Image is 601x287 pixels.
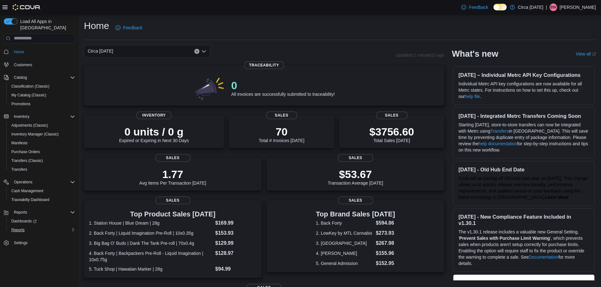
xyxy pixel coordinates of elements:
[11,149,40,154] span: Purchase Orders
[458,81,589,100] p: Individual Metrc API key configurations are now available for all Metrc states. For instructions ...
[89,250,213,263] dt: 4. Back Forty | Backpackers Pre-Roll - Liquid Imagination | 10x0.75g
[6,100,78,108] button: Promotions
[529,255,558,260] a: Documentation
[113,21,145,34] a: Feedback
[369,125,414,143] div: Total Sales [DATE]
[11,167,27,172] span: Transfers
[123,25,142,31] span: Feedback
[13,4,41,10] img: Cova
[9,91,75,99] span: My Catalog (Classic)
[9,217,75,225] span: Dashboards
[136,112,172,119] span: Inventory
[6,82,78,91] button: Classification (Classic)
[6,187,78,195] button: Cash Management
[396,53,444,58] p: Updated 1 minute(s) ago
[9,157,75,164] span: Transfers (Classic)
[1,47,78,56] button: Home
[11,113,75,120] span: Inventory
[119,125,189,138] p: 0 units / 0 g
[11,209,75,216] span: Reports
[266,112,298,119] span: Sales
[89,210,256,218] h3: Top Product Sales [DATE]
[119,125,189,143] div: Expired or Expiring in Next 30 Days
[11,178,35,186] button: Operations
[11,219,37,224] span: Dashboards
[9,139,75,147] span: Manifests
[4,45,75,264] nav: Complex example
[11,113,32,120] button: Inventory
[215,229,256,237] dd: $153.93
[550,3,556,11] span: BW
[215,250,256,257] dd: $128.97
[9,122,75,129] span: Adjustments (Classic)
[9,91,49,99] a: My Catalog (Classic)
[244,61,284,69] span: Traceability
[1,112,78,121] button: Inventory
[376,250,395,257] dd: $155.96
[458,72,589,78] h3: [DATE] – Individual Metrc API Key Configurations
[11,239,75,247] span: Settings
[479,141,517,146] a: help documentation
[139,168,206,181] p: 1.77
[376,229,395,237] dd: $273.93
[458,176,587,200] span: Cova will be turning off Old Hub next year on [DATE]. This change allows us to quickly release ne...
[6,217,78,226] a: Dashboards
[84,20,109,32] h1: Home
[14,75,27,80] span: Catalog
[316,210,395,218] h3: Top Brand Sales [DATE]
[231,79,335,97] div: All invoices are successfully submitted to traceability!
[155,154,191,162] span: Sales
[576,51,596,56] a: View allExternal link
[89,230,213,236] dt: 2. Back Forty | Liquid Imagination Pre-Roll | 10x0.35g
[89,240,213,246] dt: 3. Big Bag O' Buds | Dank The Tank Pre-roll | 70x0.4g
[215,239,256,247] dd: $129.99
[9,83,52,90] a: Classification (Classic)
[560,3,596,11] p: [PERSON_NAME]
[88,47,113,55] span: Circa [DATE]
[14,62,32,67] span: Customers
[328,168,383,186] div: Transaction Average [DATE]
[155,197,191,204] span: Sales
[9,217,39,225] a: Dashboards
[11,84,50,89] span: Classification (Classic)
[9,226,75,234] span: Reports
[9,187,46,195] a: Cash Management
[9,130,75,138] span: Inventory Manager (Classic)
[11,61,35,69] a: Customers
[338,154,373,162] span: Sales
[11,197,49,202] span: Traceabilty Dashboard
[9,157,45,164] a: Transfers (Classic)
[193,75,226,100] img: 0
[458,166,589,173] h3: [DATE] - Old Hub End Date
[139,168,206,186] div: Avg Items Per Transaction [DATE]
[11,61,75,69] span: Customers
[518,3,544,11] p: Circa [DATE]
[9,148,75,156] span: Purchase Orders
[215,219,256,227] dd: $169.99
[194,49,199,54] button: Clear input
[550,3,557,11] div: Brynn Watson
[1,238,78,247] button: Settings
[316,240,373,246] dt: 3. [GEOGRAPHIC_DATA]
[9,148,43,156] a: Purchase Orders
[1,73,78,82] button: Catalog
[89,220,213,226] dt: 1. Station House | Blue Dream | 28g
[9,196,75,204] span: Traceabilty Dashboard
[545,195,569,200] strong: Learn More
[316,260,373,267] dt: 5. General Admission
[376,260,395,267] dd: $152.95
[11,74,75,81] span: Catalog
[14,240,27,245] span: Settings
[9,226,27,234] a: Reports
[201,49,206,54] button: Open list of options
[18,18,75,31] span: Load All Apps in [GEOGRAPHIC_DATA]
[9,83,75,90] span: Classification (Classic)
[592,52,596,56] svg: External link
[11,123,48,128] span: Adjustments (Classic)
[316,250,373,256] dt: 4. [PERSON_NAME]
[1,178,78,187] button: Operations
[11,93,46,98] span: My Catalog (Classic)
[6,156,78,165] button: Transfers (Classic)
[11,74,29,81] button: Catalog
[338,197,373,204] span: Sales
